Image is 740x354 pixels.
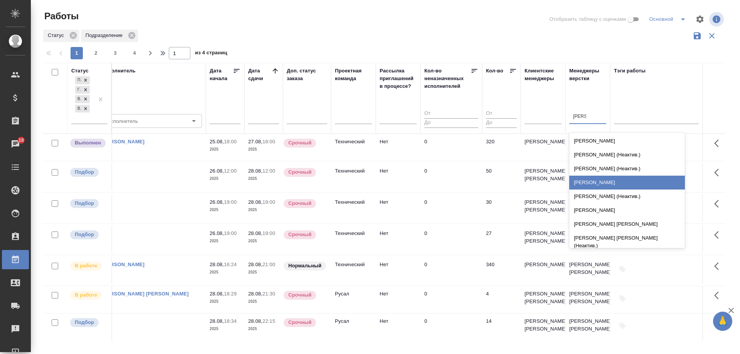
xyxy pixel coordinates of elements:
[69,261,108,271] div: Исполнитель выполняет работу
[569,190,685,203] div: [PERSON_NAME] (Неактив.)
[486,118,517,128] input: До
[713,312,732,331] button: 🙏
[69,167,108,178] div: Можно подбирать исполнителей
[248,291,262,297] p: 28.08,
[262,168,275,174] p: 12:00
[195,48,227,59] span: из 4 страниц
[376,257,420,284] td: Нет
[210,199,224,205] p: 26.08,
[710,257,728,275] button: Здесь прячутся важные кнопки
[71,67,89,75] div: Статус
[288,262,321,270] p: Нормальный
[75,76,81,84] div: Подбор
[380,67,417,90] div: Рассылка приглашений в процессе?
[424,118,478,128] input: До
[569,231,685,253] div: [PERSON_NAME] [PERSON_NAME] (Неактив.)
[288,168,311,176] p: Срочный
[288,319,311,326] p: Срочный
[486,67,503,75] div: Кол-во
[210,262,224,267] p: 28.08,
[710,226,728,244] button: Здесь прячутся важные кнопки
[75,105,81,113] div: В работе
[288,139,311,147] p: Срочный
[521,163,565,190] td: [PERSON_NAME] [PERSON_NAME]
[569,176,685,190] div: [PERSON_NAME]
[262,262,275,267] p: 21:00
[521,226,565,253] td: [PERSON_NAME] [PERSON_NAME]
[86,32,125,39] p: Подразделение
[705,29,719,43] button: Сбросить фильтры
[710,314,728,332] button: Здесь прячутся важные кнопки
[331,134,376,161] td: Технический
[525,67,562,82] div: Клиентские менеджеры
[69,290,108,300] div: Исполнитель выполняет работу
[420,195,482,221] td: 0
[482,286,521,313] td: 4
[2,134,29,154] a: 18
[262,199,275,205] p: 19:00
[335,67,372,82] div: Проектная команда
[81,30,138,42] div: Подразделение
[224,168,237,174] p: 12:00
[376,226,420,253] td: Нет
[376,314,420,341] td: Нет
[331,195,376,221] td: Технический
[614,67,646,75] div: Тэги работы
[248,325,279,333] p: 2025
[614,290,631,307] button: Добавить тэги
[420,134,482,161] td: 0
[210,325,240,333] p: 2025
[376,163,420,190] td: Нет
[248,175,279,183] p: 2025
[614,261,631,278] button: Добавить тэги
[647,13,691,25] div: split button
[521,314,565,341] td: [PERSON_NAME] [PERSON_NAME]
[521,286,565,313] td: [PERSON_NAME] [PERSON_NAME]
[109,49,121,57] span: 3
[569,261,606,276] p: [PERSON_NAME] [PERSON_NAME]
[248,199,262,205] p: 28.08,
[210,230,224,236] p: 26.08,
[224,139,237,144] p: 18:00
[210,237,240,245] p: 2025
[224,291,237,297] p: 18:29
[248,318,262,324] p: 28.08,
[75,291,97,299] p: В работе
[74,75,91,85] div: Подбор, Готов к работе, Выполнен, В работе
[248,168,262,174] p: 28.08,
[569,67,606,82] div: Менеджеры верстки
[521,257,565,284] td: [PERSON_NAME]
[331,257,376,284] td: Технический
[710,195,728,213] button: Здесь прячутся важные кнопки
[90,47,102,59] button: 2
[376,195,420,221] td: Нет
[288,231,311,238] p: Срочный
[74,104,91,114] div: Подбор, Готов к работе, Выполнен, В работе
[482,163,521,190] td: 50
[331,226,376,253] td: Технический
[210,139,224,144] p: 25.08,
[482,226,521,253] td: 27
[102,291,189,297] a: [PERSON_NAME] [PERSON_NAME]
[90,49,102,57] span: 2
[74,94,91,104] div: Подбор, Готов к работе, Выполнен, В работе
[75,319,94,326] p: Подбор
[424,109,478,119] input: От
[248,262,262,267] p: 28.08,
[210,298,240,305] p: 2025
[248,206,279,214] p: 2025
[128,49,141,57] span: 4
[486,109,517,119] input: От
[569,148,685,162] div: [PERSON_NAME] (Неактив.)
[248,67,271,82] div: Дата сдачи
[420,257,482,284] td: 0
[48,32,67,39] p: Статус
[75,168,94,176] p: Подбор
[482,195,521,221] td: 30
[569,162,685,176] div: [PERSON_NAME] (Неактив.)
[224,230,237,236] p: 19:00
[128,47,141,59] button: 4
[482,257,521,284] td: 340
[102,67,136,75] div: Исполнитель
[521,134,565,161] td: [PERSON_NAME]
